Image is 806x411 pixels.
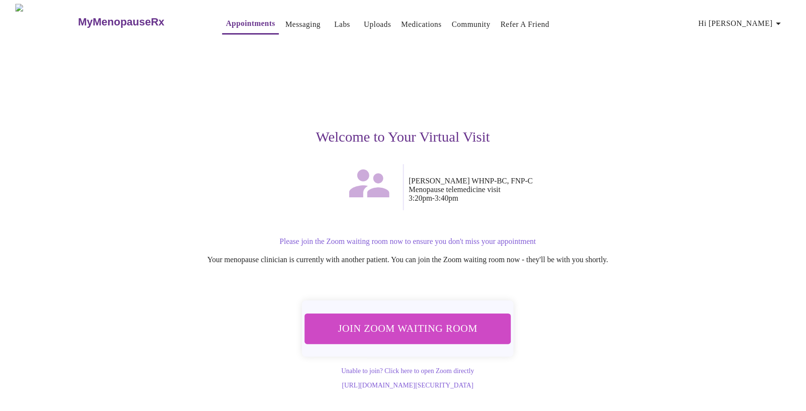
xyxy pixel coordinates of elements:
[285,18,320,31] a: Messaging
[342,382,473,389] a: [URL][DOMAIN_NAME][SECURITY_DATA]
[409,177,699,203] p: [PERSON_NAME] WHNP-BC, FNP-C Menopause telemedicine visit 3:20pm - 3:40pm
[226,17,275,30] a: Appointments
[360,15,395,34] button: Uploads
[313,319,503,338] span: Join Zoom Waiting Room
[401,18,441,31] a: Medications
[107,129,699,145] h3: Welcome to Your Virtual Visit
[116,255,699,264] p: Your menopause clinician is currently with another patient. You can join the Zoom waiting room no...
[341,367,474,375] a: Unable to join? Click here to open Zoom directly
[448,15,494,34] button: Community
[695,14,788,33] button: Hi [PERSON_NAME]
[334,18,350,31] a: Labs
[77,5,203,39] a: MyMenopauseRx
[15,4,77,40] img: MyMenopauseRx Logo
[281,15,324,34] button: Messaging
[397,15,445,34] button: Medications
[327,15,358,34] button: Labs
[364,18,391,31] a: Uploads
[222,14,279,35] button: Appointments
[501,18,550,31] a: Refer a Friend
[699,17,784,30] span: Hi [PERSON_NAME]
[116,237,699,246] p: Please join the Zoom waiting room now to ensure you don't miss your appointment
[452,18,491,31] a: Community
[497,15,554,34] button: Refer a Friend
[300,313,516,344] button: Join Zoom Waiting Room
[78,16,164,28] h3: MyMenopauseRx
